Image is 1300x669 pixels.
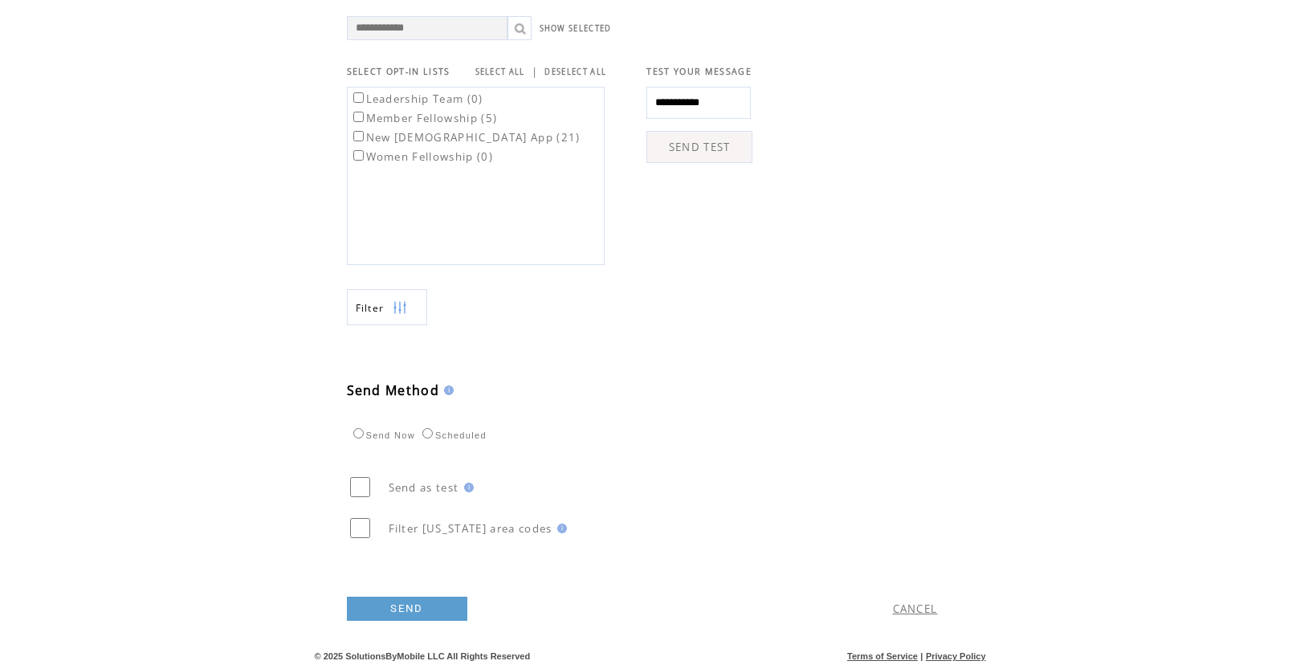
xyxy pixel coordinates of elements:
span: Send Method [347,381,440,399]
a: SEND [347,597,467,621]
a: SEND TEST [646,131,752,163]
img: filters.png [393,290,407,326]
span: | [532,64,538,79]
span: Show filters [356,301,385,315]
img: help.gif [552,524,567,533]
span: © 2025 SolutionsByMobile LLC All Rights Reserved [315,651,531,661]
input: Scheduled [422,428,433,439]
input: Member Fellowship (5) [353,112,364,122]
span: | [920,651,923,661]
a: Privacy Policy [926,651,986,661]
a: Terms of Service [847,651,918,661]
label: Member Fellowship (5) [350,111,498,125]
img: help.gif [459,483,474,492]
a: SELECT ALL [475,67,525,77]
input: Women Fellowship (0) [353,150,364,161]
span: Send as test [389,480,459,495]
a: DESELECT ALL [544,67,606,77]
input: Send Now [353,428,364,439]
label: New [DEMOGRAPHIC_DATA] App (21) [350,130,581,145]
a: CANCEL [893,602,938,616]
label: Women Fellowship (0) [350,149,494,164]
a: Filter [347,289,427,325]
a: SHOW SELECTED [540,23,612,34]
span: Filter [US_STATE] area codes [389,521,552,536]
label: Leadership Team (0) [350,92,483,106]
img: help.gif [439,385,454,395]
input: Leadership Team (0) [353,92,364,103]
span: SELECT OPT-IN LISTS [347,66,450,77]
label: Send Now [349,430,415,440]
span: TEST YOUR MESSAGE [646,66,752,77]
input: New [DEMOGRAPHIC_DATA] App (21) [353,131,364,141]
label: Scheduled [418,430,487,440]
